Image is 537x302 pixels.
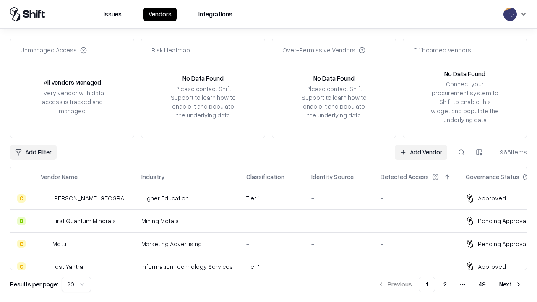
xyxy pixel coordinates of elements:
[373,277,527,292] nav: pagination
[313,74,355,83] div: No Data Found
[381,194,452,203] div: -
[381,262,452,271] div: -
[99,8,127,21] button: Issues
[17,217,26,225] div: B
[141,194,233,203] div: Higher Education
[52,240,66,248] div: Motti
[17,240,26,248] div: C
[246,262,298,271] div: Tier 1
[52,216,116,225] div: First Quantum Minerals
[141,240,233,248] div: Marketing Advertising
[311,172,354,181] div: Identity Source
[41,217,49,225] img: First Quantum Minerals
[41,172,78,181] div: Vendor Name
[472,277,493,292] button: 49
[17,262,26,271] div: C
[17,194,26,203] div: C
[246,172,284,181] div: Classification
[52,194,128,203] div: [PERSON_NAME][GEOGRAPHIC_DATA]
[10,145,57,160] button: Add Filter
[37,89,107,115] div: Every vendor with data access is tracked and managed
[52,262,83,271] div: Test Yantra
[419,277,435,292] button: 1
[478,216,527,225] div: Pending Approval
[478,240,527,248] div: Pending Approval
[168,84,238,120] div: Please contact Shift Support to learn how to enable it and populate the underlying data
[311,194,367,203] div: -
[41,240,49,248] img: Motti
[494,277,527,292] button: Next
[311,216,367,225] div: -
[430,80,500,124] div: Connect your procurement system to Shift to enable this widget and populate the underlying data
[41,262,49,271] img: Test Yantra
[282,46,365,55] div: Over-Permissive Vendors
[246,240,298,248] div: -
[143,8,177,21] button: Vendors
[381,172,429,181] div: Detected Access
[299,84,369,120] div: Please contact Shift Support to learn how to enable it and populate the underlying data
[311,240,367,248] div: -
[246,216,298,225] div: -
[381,216,452,225] div: -
[413,46,471,55] div: Offboarded Vendors
[44,78,101,87] div: All Vendors Managed
[444,69,485,78] div: No Data Found
[10,280,58,289] p: Results per page:
[151,46,190,55] div: Risk Heatmap
[41,194,49,203] img: Reichman University
[141,262,233,271] div: Information Technology Services
[21,46,87,55] div: Unmanaged Access
[381,240,452,248] div: -
[193,8,237,21] button: Integrations
[395,145,447,160] a: Add Vendor
[493,148,527,156] div: 966 items
[141,216,233,225] div: Mining Metals
[478,262,506,271] div: Approved
[246,194,298,203] div: Tier 1
[466,172,519,181] div: Governance Status
[182,74,224,83] div: No Data Found
[141,172,164,181] div: Industry
[478,194,506,203] div: Approved
[311,262,367,271] div: -
[437,277,454,292] button: 2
